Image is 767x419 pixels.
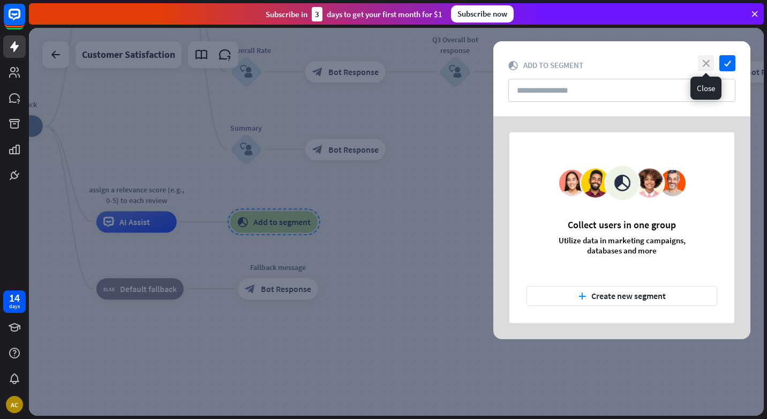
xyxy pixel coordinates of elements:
a: 14 days [3,290,26,313]
i: plus [578,293,586,300]
i: close [698,55,714,71]
div: Utilize data in marketing campaigns, databases and more [553,235,690,256]
div: 14 [9,293,20,303]
i: block_add_to_segment [508,61,518,70]
i: check [719,55,735,71]
div: Collect users in one group [568,219,676,231]
button: plusCreate new segment [527,286,717,306]
img: people [558,164,687,201]
div: Subscribe in days to get your first month for $1 [266,7,442,21]
div: Subscribe now [451,5,514,23]
div: 3 [312,7,322,21]
span: Add to segment [523,60,583,70]
div: days [9,303,20,310]
div: AC [6,396,23,413]
button: Open LiveChat chat widget [9,4,41,36]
